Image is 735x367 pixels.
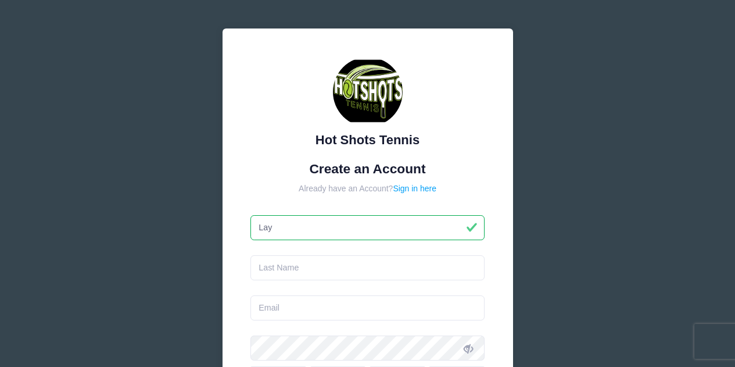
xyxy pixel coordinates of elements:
a: Sign in here [393,184,436,193]
input: Email [250,295,485,320]
h1: Create an Account [250,161,485,177]
img: Hot Shots Tennis [333,57,403,127]
div: Hot Shots Tennis [250,130,485,149]
div: Already have an Account? [250,183,485,195]
input: First Name [250,215,485,240]
input: Last Name [250,255,485,280]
